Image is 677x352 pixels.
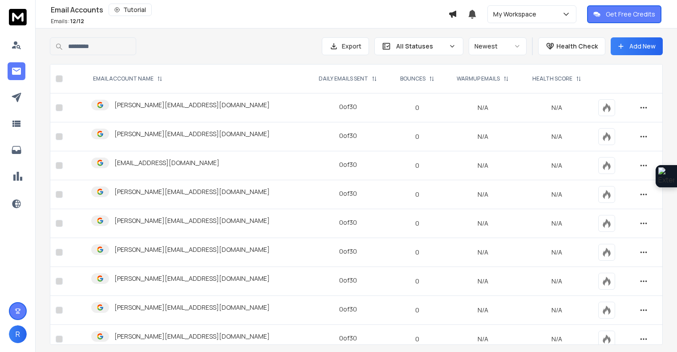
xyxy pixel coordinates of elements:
[445,180,521,209] td: N/A
[395,335,440,344] p: 0
[526,219,588,228] p: N/A
[114,129,270,138] p: [PERSON_NAME][EMAIL_ADDRESS][DOMAIN_NAME]
[114,303,270,312] p: [PERSON_NAME][EMAIL_ADDRESS][DOMAIN_NAME]
[457,75,500,82] p: WARMUP EMAILS
[114,158,219,167] p: [EMAIL_ADDRESS][DOMAIN_NAME]
[526,335,588,344] p: N/A
[395,277,440,286] p: 0
[526,248,588,257] p: N/A
[395,248,440,257] p: 0
[556,42,598,51] p: Health Check
[109,4,152,16] button: Tutorial
[606,10,655,19] p: Get Free Credits
[93,75,162,82] div: EMAIL ACCOUNT NAME
[339,218,357,227] div: 0 of 30
[395,190,440,199] p: 0
[319,75,368,82] p: DAILY EMAILS SENT
[114,332,270,341] p: [PERSON_NAME][EMAIL_ADDRESS][DOMAIN_NAME]
[400,75,426,82] p: BOUNCES
[445,296,521,325] td: N/A
[526,190,588,199] p: N/A
[395,103,440,112] p: 0
[395,219,440,228] p: 0
[51,4,448,16] div: Email Accounts
[395,132,440,141] p: 0
[114,187,270,196] p: [PERSON_NAME][EMAIL_ADDRESS][DOMAIN_NAME]
[532,75,572,82] p: HEALTH SCORE
[322,37,369,55] button: Export
[9,325,27,343] button: R
[339,102,357,111] div: 0 of 30
[587,5,661,23] button: Get Free Credits
[395,161,440,170] p: 0
[339,189,357,198] div: 0 of 30
[526,277,588,286] p: N/A
[339,276,357,285] div: 0 of 30
[114,101,270,109] p: [PERSON_NAME][EMAIL_ADDRESS][DOMAIN_NAME]
[469,37,527,55] button: Newest
[51,18,84,25] p: Emails :
[445,122,521,151] td: N/A
[611,37,663,55] button: Add New
[339,160,357,169] div: 0 of 30
[526,132,588,141] p: N/A
[526,306,588,315] p: N/A
[538,37,605,55] button: Health Check
[339,131,357,140] div: 0 of 30
[445,267,521,296] td: N/A
[396,42,445,51] p: All Statuses
[339,334,357,343] div: 0 of 30
[70,17,84,25] span: 12 / 12
[114,245,270,254] p: [PERSON_NAME][EMAIL_ADDRESS][DOMAIN_NAME]
[339,305,357,314] div: 0 of 30
[339,247,357,256] div: 0 of 30
[445,151,521,180] td: N/A
[526,161,588,170] p: N/A
[493,10,540,19] p: My Workspace
[445,238,521,267] td: N/A
[114,274,270,283] p: [PERSON_NAME][EMAIL_ADDRESS][DOMAIN_NAME]
[445,93,521,122] td: N/A
[114,216,270,225] p: [PERSON_NAME][EMAIL_ADDRESS][DOMAIN_NAME]
[445,209,521,238] td: N/A
[395,306,440,315] p: 0
[526,103,588,112] p: N/A
[658,167,674,185] img: Extension Icon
